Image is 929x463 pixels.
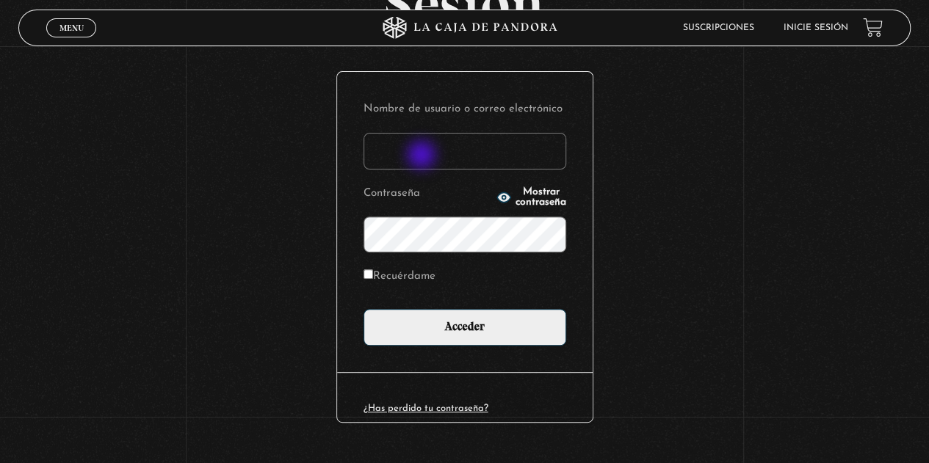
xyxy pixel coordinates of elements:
[364,309,566,346] input: Acceder
[364,98,566,121] label: Nombre de usuario o correo electrónico
[364,404,488,413] a: ¿Has perdido tu contraseña?
[364,183,493,205] label: Contraseña
[59,23,84,32] span: Menu
[516,187,566,208] span: Mostrar contraseña
[54,35,89,45] span: Cerrar
[364,266,435,288] label: Recuérdame
[784,23,848,32] a: Inicie sesión
[683,23,754,32] a: Suscripciones
[496,187,566,208] button: Mostrar contraseña
[364,269,373,279] input: Recuérdame
[863,18,883,37] a: View your shopping cart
